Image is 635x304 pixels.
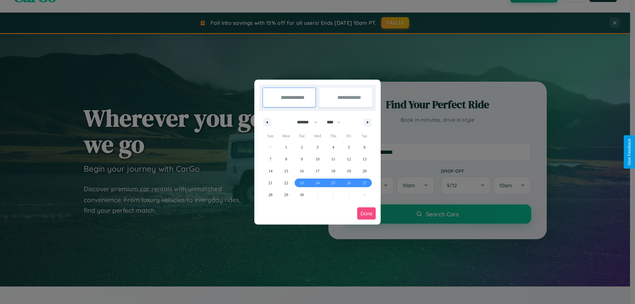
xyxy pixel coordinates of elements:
[294,177,310,189] button: 23
[325,153,341,165] button: 11
[269,189,273,201] span: 28
[341,131,357,141] span: Fri
[357,131,372,141] span: Sat
[263,189,278,201] button: 28
[284,177,288,189] span: 22
[357,207,376,220] button: Done
[263,165,278,177] button: 14
[363,141,365,153] span: 6
[341,177,357,189] button: 26
[316,165,319,177] span: 17
[357,177,372,189] button: 27
[341,153,357,165] button: 12
[357,153,372,165] button: 13
[317,141,318,153] span: 3
[294,153,310,165] button: 9
[294,141,310,153] button: 2
[301,141,303,153] span: 2
[331,177,335,189] span: 25
[325,131,341,141] span: Thu
[347,177,351,189] span: 26
[348,141,350,153] span: 5
[263,153,278,165] button: 7
[341,165,357,177] button: 19
[325,141,341,153] button: 4
[325,165,341,177] button: 18
[278,131,294,141] span: Mon
[310,153,325,165] button: 10
[325,177,341,189] button: 25
[362,153,366,165] span: 13
[278,141,294,153] button: 1
[285,153,287,165] span: 8
[310,165,325,177] button: 17
[270,153,272,165] span: 7
[300,189,304,201] span: 30
[362,177,366,189] span: 27
[278,153,294,165] button: 8
[284,189,288,201] span: 29
[263,131,278,141] span: Sun
[310,141,325,153] button: 3
[310,177,325,189] button: 24
[269,177,273,189] span: 21
[316,153,319,165] span: 10
[278,177,294,189] button: 22
[357,165,372,177] button: 20
[627,139,632,165] div: Give Feedback
[301,153,303,165] span: 9
[278,189,294,201] button: 29
[294,165,310,177] button: 16
[316,177,319,189] span: 24
[284,165,288,177] span: 15
[357,141,372,153] button: 6
[294,189,310,201] button: 30
[278,165,294,177] button: 15
[341,141,357,153] button: 5
[331,165,335,177] span: 18
[285,141,287,153] span: 1
[331,153,335,165] span: 11
[263,177,278,189] button: 21
[332,141,334,153] span: 4
[347,153,351,165] span: 12
[347,165,351,177] span: 19
[294,131,310,141] span: Tue
[300,165,304,177] span: 16
[310,131,325,141] span: Wed
[300,177,304,189] span: 23
[269,165,273,177] span: 14
[362,165,366,177] span: 20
